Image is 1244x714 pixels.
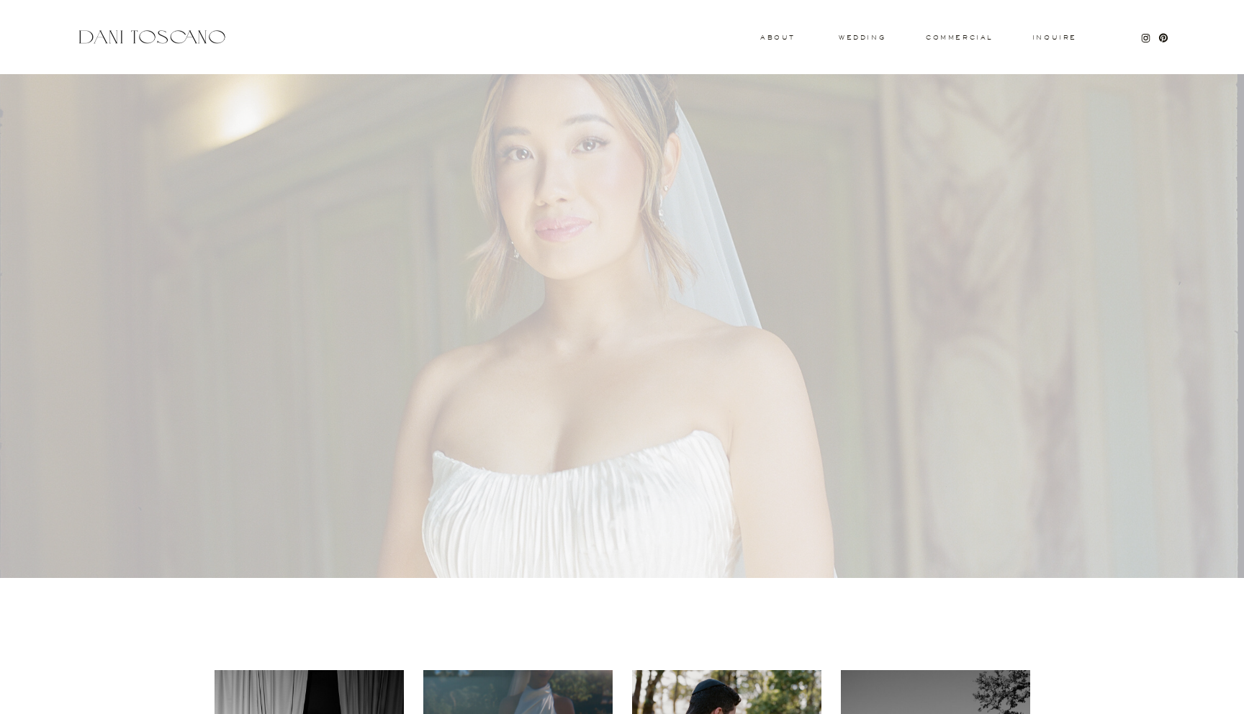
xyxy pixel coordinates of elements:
[839,35,885,40] a: wedding
[1032,35,1078,42] a: Inquire
[926,35,992,40] a: commercial
[760,35,792,40] a: About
